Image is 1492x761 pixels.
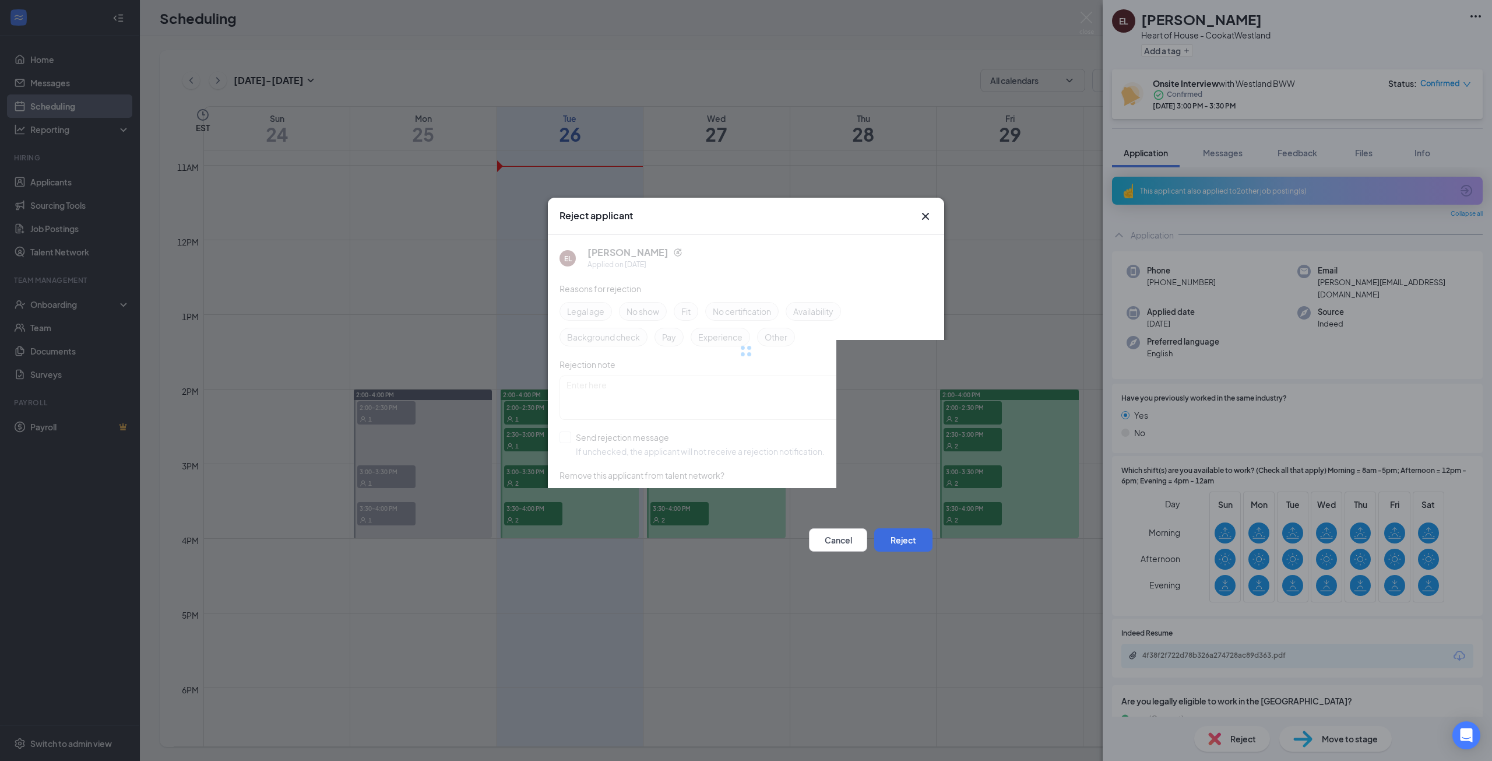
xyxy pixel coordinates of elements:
[809,528,867,552] button: Cancel
[919,209,932,223] svg: Cross
[1452,721,1480,749] div: Open Intercom Messenger
[919,209,932,223] button: Close
[559,209,633,222] h3: Reject applicant
[874,528,932,552] button: Reject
